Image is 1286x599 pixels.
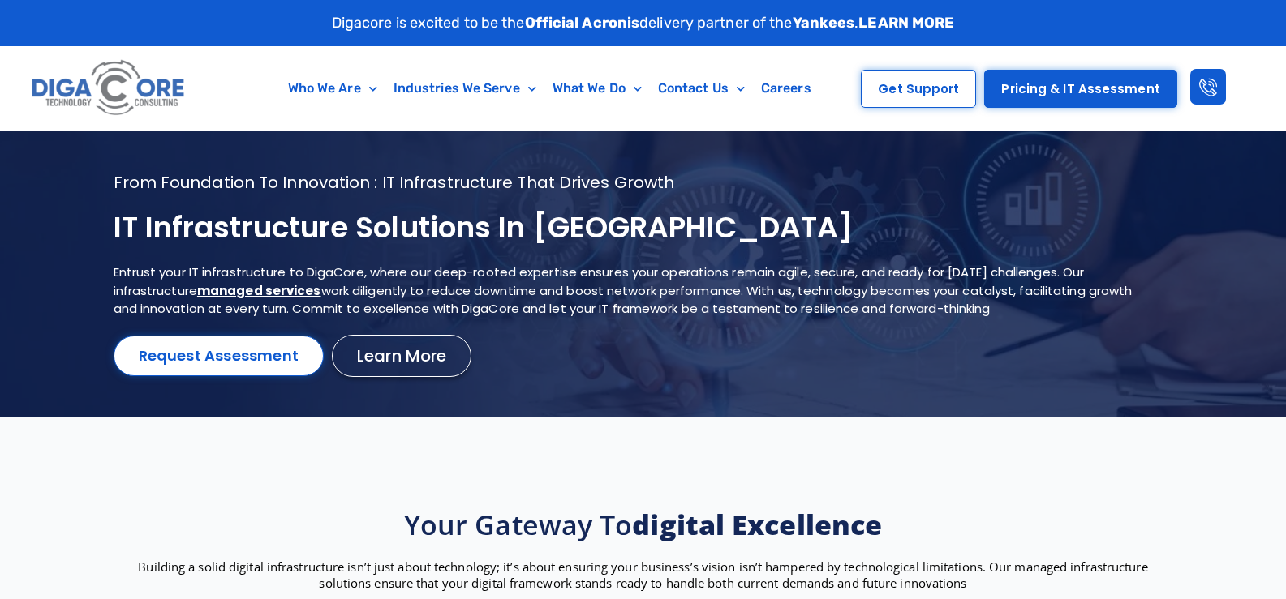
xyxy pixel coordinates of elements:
[525,14,640,32] strong: Official Acronis
[753,70,819,107] a: Careers
[632,506,882,543] strong: digital excellence
[385,70,544,107] a: Industries We Serve
[984,70,1176,108] a: Pricing & IT Assessment
[124,507,1163,542] h2: Your gateway to
[280,70,385,107] a: Who We Are
[332,335,471,377] a: Learn More
[28,54,190,122] img: Digacore logo 1
[257,70,842,107] nav: Menu
[124,558,1163,591] p: Building a solid digital infrastructure isn’t just about technology; it’s about ensuring your bus...
[114,263,1133,319] p: Entrust your IT infrastructure to DigaCore, where our deep-rooted expertise ensures your operatio...
[114,336,325,376] a: Request Assessment
[544,70,650,107] a: What We Do
[793,14,855,32] strong: Yankees
[861,70,976,108] a: Get Support
[197,282,321,299] a: managed services
[1001,83,1159,95] span: Pricing & IT Assessment
[650,70,753,107] a: Contact Us
[357,348,446,364] span: Learn More
[858,14,954,32] a: LEARN MORE
[114,172,1133,193] p: From foundation to innovation : IT infrastructure that drives growth
[332,12,955,34] p: Digacore is excited to be the delivery partner of the .
[878,83,959,95] span: Get Support
[114,209,1133,247] h1: IT Infrastructure Solutions in [GEOGRAPHIC_DATA]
